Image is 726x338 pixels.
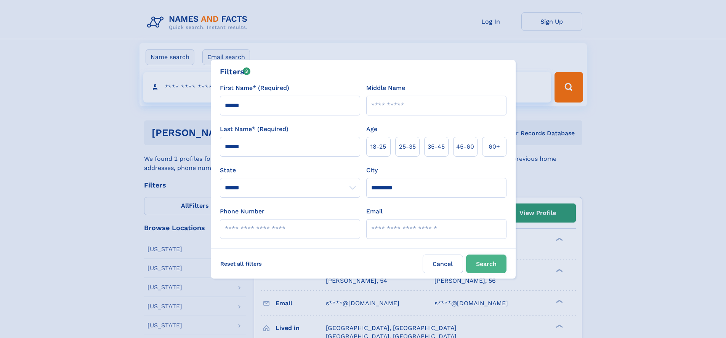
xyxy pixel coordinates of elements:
label: State [220,166,360,175]
button: Search [466,255,506,273]
span: 45‑60 [456,142,474,151]
span: 18‑25 [370,142,386,151]
div: Filters [220,66,251,77]
span: 35‑45 [428,142,445,151]
label: Age [366,125,377,134]
label: Cancel [423,255,463,273]
label: First Name* (Required) [220,83,289,93]
label: Phone Number [220,207,264,216]
label: Email [366,207,383,216]
label: Last Name* (Required) [220,125,288,134]
span: 25‑35 [399,142,416,151]
label: Middle Name [366,83,405,93]
span: 60+ [489,142,500,151]
label: City [366,166,378,175]
label: Reset all filters [215,255,267,273]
